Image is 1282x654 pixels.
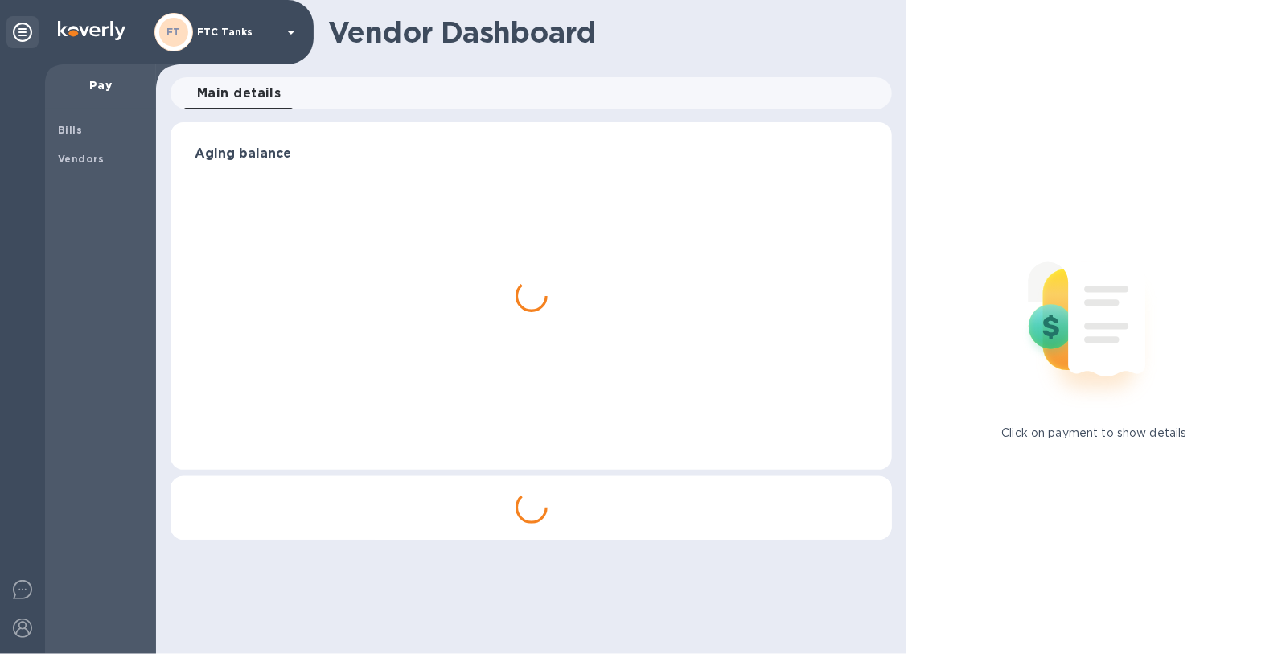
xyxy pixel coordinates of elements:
[166,26,181,38] b: FT
[195,146,868,162] h3: Aging balance
[197,82,281,105] span: Main details
[328,15,881,49] h1: Vendor Dashboard
[58,124,82,136] b: Bills
[1002,425,1187,442] p: Click on payment to show details
[6,16,39,48] div: Unpin categories
[58,153,105,165] b: Vendors
[58,77,143,93] p: Pay
[58,21,125,40] img: Logo
[197,27,277,38] p: FTC Tanks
